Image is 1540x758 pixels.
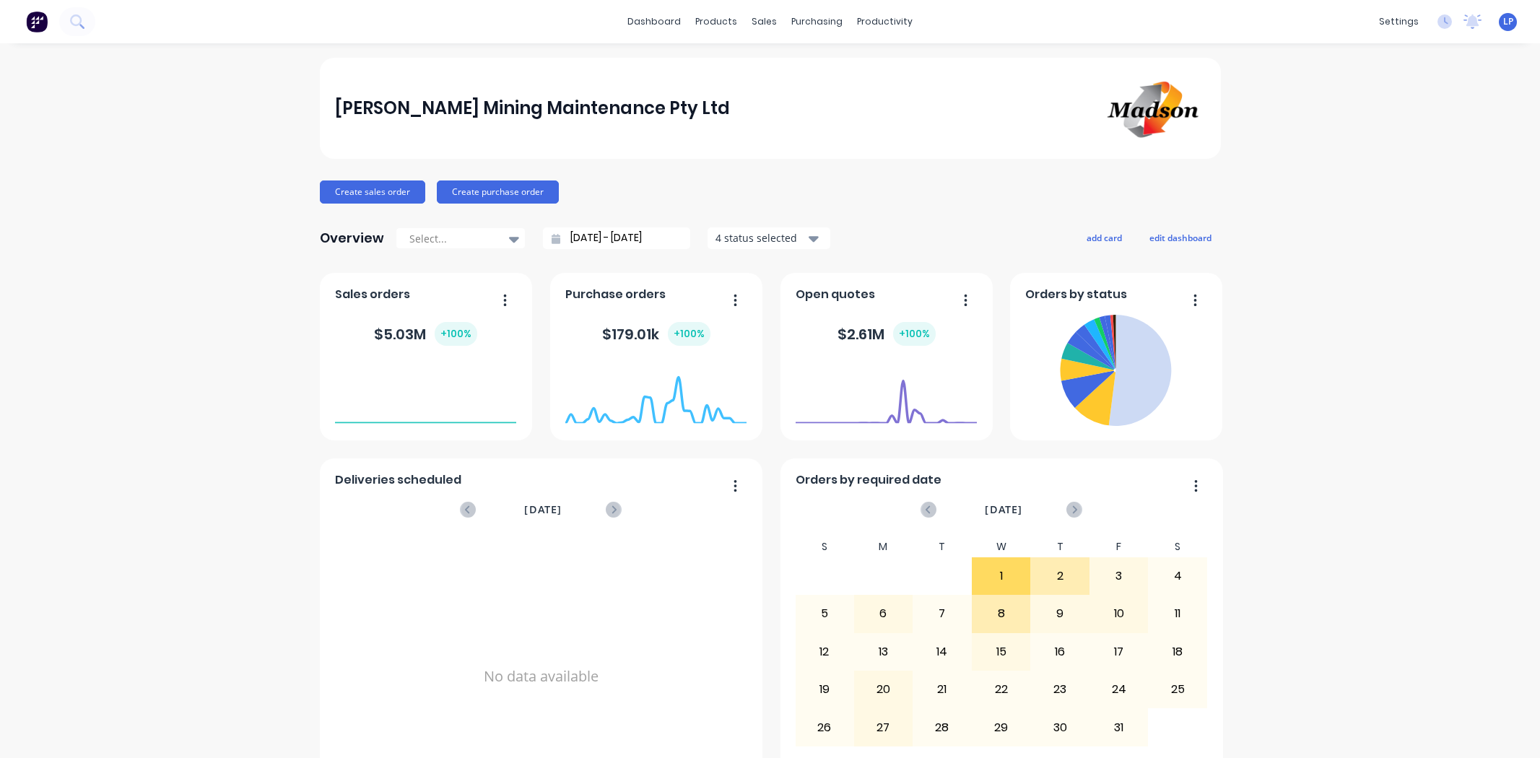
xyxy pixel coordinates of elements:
div: 13 [855,634,913,670]
a: dashboard [620,11,688,32]
div: 4 status selected [715,230,806,245]
div: 7 [913,596,971,632]
span: Orders by required date [796,471,941,489]
div: 10 [1090,596,1148,632]
div: 15 [973,634,1030,670]
div: Overview [320,224,384,253]
div: 5 [796,596,853,632]
div: 27 [855,709,913,745]
div: 22 [973,671,1030,707]
div: purchasing [784,11,850,32]
div: 11 [1149,596,1206,632]
div: 1 [973,558,1030,594]
div: + 100 % [668,322,710,346]
div: 29 [973,709,1030,745]
img: Madson Mining Maintenance Pty Ltd [1104,75,1205,142]
div: $ 5.03M [374,322,477,346]
div: productivity [850,11,920,32]
button: Create sales order [320,180,425,204]
span: [DATE] [985,502,1022,518]
div: T [1030,536,1089,557]
div: 18 [1149,634,1206,670]
div: 23 [1031,671,1089,707]
div: [PERSON_NAME] Mining Maintenance Pty Ltd [335,94,730,123]
div: 21 [913,671,971,707]
div: S [795,536,854,557]
div: sales [744,11,784,32]
div: W [972,536,1031,557]
button: 4 status selected [708,227,830,249]
div: 28 [913,709,971,745]
button: edit dashboard [1140,228,1221,247]
span: [DATE] [524,502,562,518]
span: LP [1503,15,1513,28]
span: Open quotes [796,286,875,303]
button: add card [1077,228,1131,247]
div: + 100 % [893,322,936,346]
div: 19 [796,671,853,707]
div: 26 [796,709,853,745]
div: 4 [1149,558,1206,594]
div: settings [1372,11,1426,32]
span: Orders by status [1025,286,1127,303]
div: $ 2.61M [838,322,936,346]
div: 2 [1031,558,1089,594]
div: 9 [1031,596,1089,632]
div: 12 [796,634,853,670]
div: 24 [1090,671,1148,707]
div: 31 [1090,709,1148,745]
div: 20 [855,671,913,707]
div: T [913,536,972,557]
span: Purchase orders [565,286,666,303]
div: 17 [1090,634,1148,670]
div: M [854,536,913,557]
div: + 100 % [435,322,477,346]
img: Factory [26,11,48,32]
div: 6 [855,596,913,632]
div: 30 [1031,709,1089,745]
div: 25 [1149,671,1206,707]
button: Create purchase order [437,180,559,204]
div: $ 179.01k [602,322,710,346]
div: 14 [913,634,971,670]
div: S [1148,536,1207,557]
div: 16 [1031,634,1089,670]
div: 3 [1090,558,1148,594]
div: F [1089,536,1149,557]
div: products [688,11,744,32]
span: Sales orders [335,286,410,303]
div: 8 [973,596,1030,632]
